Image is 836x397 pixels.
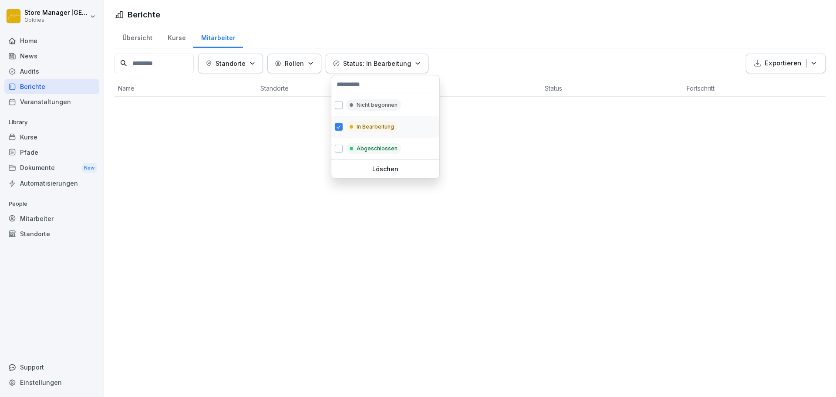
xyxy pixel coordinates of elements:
p: Status: In Bearbeitung [343,59,411,68]
p: In Bearbeitung [357,123,394,131]
p: Nicht begonnen [357,101,398,109]
p: Standorte [216,59,246,68]
p: Rollen [285,59,304,68]
p: Abgeschlossen [357,145,398,153]
p: Exportieren [765,58,801,68]
p: Löschen [335,165,436,173]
